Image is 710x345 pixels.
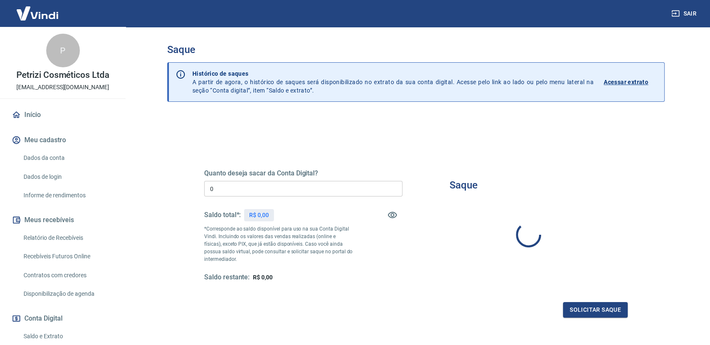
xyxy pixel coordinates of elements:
a: Início [10,106,116,124]
h3: Saque [167,44,665,56]
h3: Saque [450,179,478,191]
a: Acessar extrato [604,69,657,95]
p: Acessar extrato [604,78,648,86]
p: [EMAIL_ADDRESS][DOMAIN_NAME] [16,83,109,92]
button: Solicitar saque [563,302,628,318]
a: Contratos com credores [20,267,116,284]
button: Meus recebíveis [10,211,116,229]
a: Saldo e Extrato [20,328,116,345]
p: A partir de agora, o histórico de saques será disponibilizado no extrato da sua conta digital. Ac... [192,69,594,95]
button: Meu cadastro [10,131,116,149]
a: Disponibilização de agenda [20,285,116,303]
a: Recebíveis Futuros Online [20,248,116,265]
a: Relatório de Recebíveis [20,229,116,247]
a: Informe de rendimentos [20,187,116,204]
a: Dados de login [20,168,116,186]
p: Histórico de saques [192,69,594,78]
a: Dados da conta [20,149,116,167]
span: R$ 0,00 [253,274,273,281]
p: R$ 0,00 [249,211,269,220]
p: *Corresponde ao saldo disponível para uso na sua Conta Digital Vindi. Incluindo os valores das ve... [204,225,353,263]
button: Conta Digital [10,309,116,328]
img: Vindi [10,0,65,26]
h5: Saldo restante: [204,273,250,282]
button: Sair [670,6,700,21]
p: Petrizi Cosméticos Ltda [16,71,109,80]
h5: Quanto deseja sacar da Conta Digital? [204,169,402,178]
h5: Saldo total*: [204,211,241,219]
div: P [46,34,80,67]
